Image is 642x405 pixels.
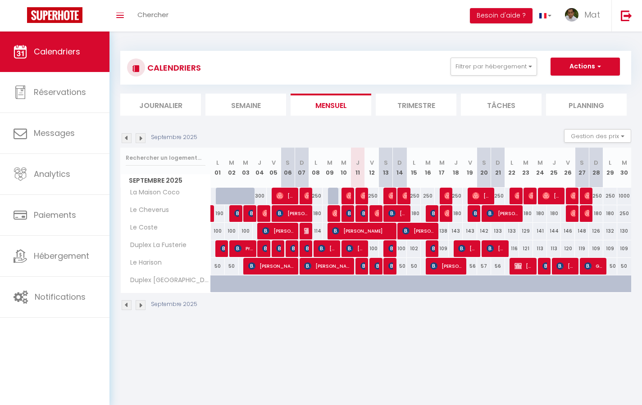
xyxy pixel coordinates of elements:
[561,223,575,239] div: 146
[346,187,351,204] span: [PERSON_NAME]
[564,129,631,143] button: Gestion des prix
[239,223,253,239] div: 100
[341,158,346,167] abbr: M
[267,148,281,188] th: 05
[205,94,286,116] li: Semaine
[122,188,182,198] span: La Maison Coco
[584,205,589,222] span: Moulirath Yos
[547,205,561,222] div: 180
[505,148,519,188] th: 22
[211,258,225,274] div: 50
[621,10,632,21] img: logout
[286,158,290,167] abbr: S
[603,223,617,239] div: 132
[126,150,205,166] input: Rechercher un logement...
[547,148,561,188] th: 25
[584,257,603,274] span: Gome Imadiy
[393,240,407,257] div: 100
[575,240,589,257] div: 119
[304,240,309,257] span: [PERSON_NAME]
[376,94,456,116] li: Trimestre
[234,240,253,257] span: Prof. [PERSON_NAME]
[384,158,388,167] abbr: S
[594,158,598,167] abbr: D
[234,205,239,222] span: [PERSON_NAME]
[388,205,407,222] span: [PERSON_NAME]
[463,148,477,188] th: 19
[603,148,617,188] th: 29
[617,258,631,274] div: 50
[304,222,309,239] span: [PERSON_NAME]
[435,148,449,188] th: 17
[216,158,219,167] abbr: L
[300,158,304,167] abbr: D
[449,188,463,204] div: 250
[439,158,445,167] abbr: M
[35,291,86,302] span: Notifications
[211,148,225,188] th: 01
[360,257,365,274] span: [PERSON_NAME]
[477,148,491,188] th: 20
[360,187,365,204] span: [PERSON_NAME]/[PERSON_NAME]
[444,205,449,222] span: [PERSON_NAME]
[346,205,351,222] span: [PERSON_NAME]
[444,187,449,204] span: Ballet Aurore
[34,250,89,261] span: Hébergement
[239,148,253,188] th: 03
[262,222,295,239] span: [PERSON_NAME] [PERSON_NAME]
[551,58,620,76] button: Actions
[151,133,197,142] p: Septembre 2025
[421,148,435,188] th: 16
[407,188,421,204] div: 250
[7,4,34,31] button: Ouvrir le widget de chat LiveChat
[589,240,603,257] div: 109
[365,240,379,257] div: 100
[542,187,561,204] span: [PERSON_NAME]
[491,188,505,204] div: 250
[229,158,234,167] abbr: M
[397,158,402,167] abbr: D
[570,205,575,222] span: [PERSON_NAME]
[533,148,547,188] th: 24
[487,205,519,222] span: [PERSON_NAME]
[220,240,225,257] span: [PERSON_NAME]
[603,205,617,222] div: 180
[470,8,533,23] button: Besoin d'aide ?
[584,187,589,204] span: [PERSON_NAME]
[575,148,589,188] th: 27
[248,205,253,222] span: [PERSON_NAME]
[449,223,463,239] div: 143
[276,205,309,222] span: [PERSON_NAME]
[281,148,295,188] th: 06
[519,205,533,222] div: 180
[603,188,617,204] div: 250
[407,258,421,274] div: 50
[323,148,337,188] th: 09
[34,86,86,98] span: Réservations
[291,94,371,116] li: Mensuel
[463,258,477,274] div: 56
[122,240,189,250] span: Duplex La Fusterie
[575,223,589,239] div: 148
[27,7,82,23] img: Super Booking
[402,222,435,239] span: [PERSON_NAME]
[122,258,164,268] span: Le Harison
[451,58,537,76] button: Filtrer par hébergement
[533,223,547,239] div: 141
[34,46,80,57] span: Calendriers
[120,94,201,116] li: Journalier
[472,205,477,222] span: [PERSON_NAME]
[496,158,500,167] abbr: D
[449,205,463,222] div: 180
[556,257,575,274] span: [PERSON_NAME]
[309,148,323,188] th: 08
[295,148,309,188] th: 07
[523,158,528,167] abbr: M
[449,148,463,188] th: 18
[515,187,519,204] span: [PERSON_NAME]
[34,168,70,180] span: Analytics
[145,58,201,78] h3: CALENDRIERS
[309,223,323,239] div: 114
[262,205,267,222] span: [PERSON_NAME]
[309,205,323,222] div: 180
